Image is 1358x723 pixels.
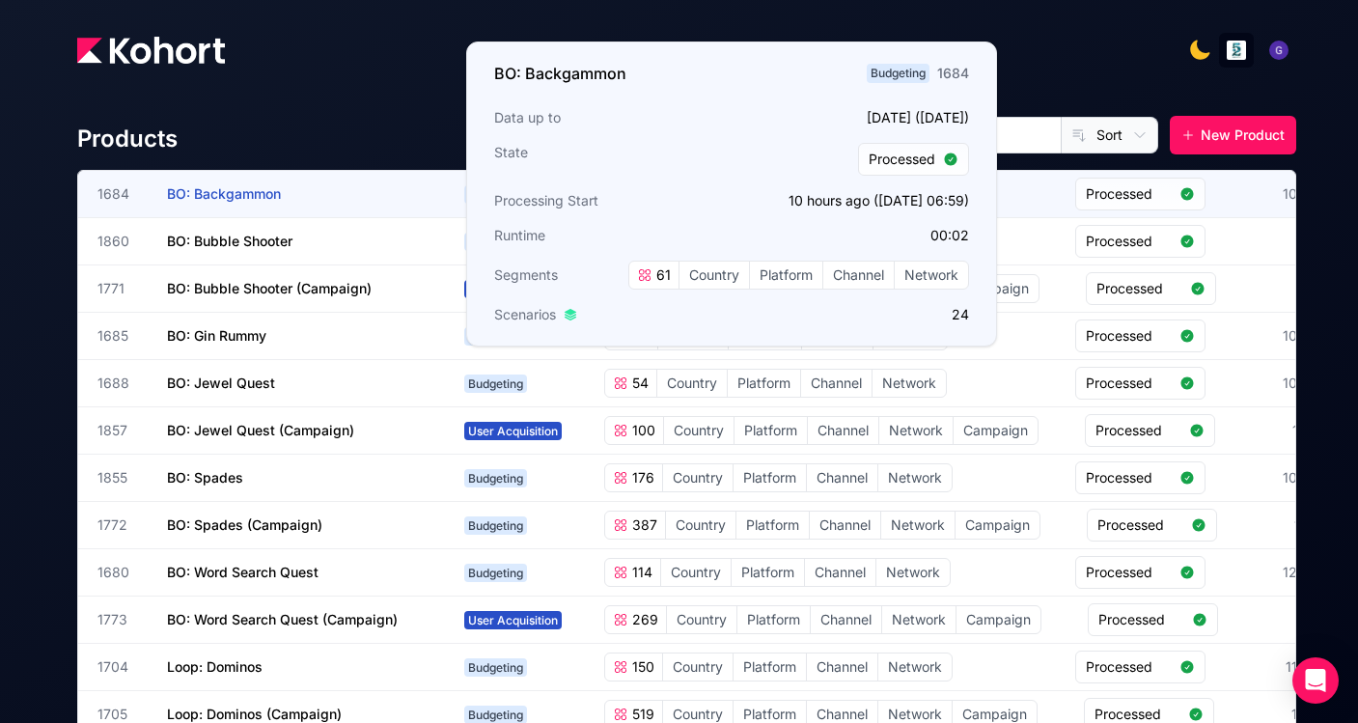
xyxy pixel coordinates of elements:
div: 1684 [937,64,969,83]
span: 1771 [97,279,144,298]
span: BO: Word Search Quest (Campaign) [167,611,398,627]
span: 1684 [97,184,144,204]
span: Platform [734,417,807,444]
app-duration-counter: 00:02 [930,227,969,243]
span: Processed [1097,515,1183,535]
span: Country [657,370,727,397]
span: Network [878,653,952,681]
h3: Runtime [494,226,726,245]
span: Channel [807,653,877,681]
p: 10 hours ago ([DATE] 06:59) [737,191,969,210]
span: Channel [801,370,872,397]
span: Processed [1086,468,1172,487]
span: Processed [1095,421,1181,440]
span: Network [876,559,950,586]
span: Processed [1086,184,1172,204]
img: logo_logo_images_1_20240607072359498299_20240828135028712857.jpeg [1227,41,1246,60]
span: Platform [750,262,822,289]
span: Country [664,417,734,444]
button: New Product [1170,116,1296,154]
span: New Product [1201,125,1285,145]
img: Kohort logo [77,37,225,64]
span: Loop: Dominos [167,658,263,675]
span: Processed [1086,657,1172,677]
span: 387 [628,515,657,535]
span: Processed [869,150,935,169]
span: Country [666,512,735,539]
span: User Acquisition [464,611,562,629]
span: Loop: Dominos (Campaign) [167,706,342,722]
span: Platform [734,464,806,491]
span: Network [878,464,952,491]
span: 1860 [97,232,144,251]
span: Channel [808,417,878,444]
span: 114 [628,563,652,582]
h3: Data up to [494,108,726,127]
span: Budgeting [464,375,527,393]
span: Country [663,653,733,681]
span: Budgeting [464,327,527,346]
p: 24 [737,305,969,324]
span: 61 [652,265,671,285]
span: Processed [1096,279,1182,298]
span: Budgeting [464,516,527,535]
span: Processed [1086,374,1172,393]
span: BO: Jewel Quest (Campaign) [167,422,354,438]
div: Open Intercom Messenger [1292,657,1339,704]
span: Campaign [956,606,1040,633]
span: 1855 [97,468,144,487]
h4: Products [77,124,178,154]
span: 1685 [97,326,144,346]
span: Budgeting [464,233,527,251]
span: Platform [737,606,810,633]
span: Network [895,262,968,289]
span: Segments [494,265,558,285]
span: Network [881,512,955,539]
span: 1773 [97,610,144,629]
span: Country [679,262,749,289]
span: BO: Spades [167,469,243,486]
span: Processed [1098,610,1184,629]
span: Network [879,417,953,444]
span: 100 [628,421,655,440]
span: Campaign [954,417,1038,444]
span: Channel [823,262,894,289]
span: Platform [734,653,806,681]
span: Channel [807,464,877,491]
span: BO: Backgammon [167,185,281,202]
h3: BO: Backgammon [494,62,626,85]
span: 150 [628,657,654,677]
span: Budgeting [867,64,929,83]
span: Budgeting [464,469,527,487]
span: Budgeting [464,658,527,677]
span: Platform [736,512,809,539]
span: BO: Bubble Shooter [167,233,292,249]
span: Processed [1086,232,1172,251]
span: Country [667,606,736,633]
span: BO: Bubble Shooter (Campaign) [167,280,372,296]
span: BO: Gin Rummy [167,327,266,344]
span: 269 [628,610,658,629]
span: Country [663,464,733,491]
h3: Processing Start [494,191,726,210]
span: Channel [811,606,881,633]
span: 1688 [97,374,144,393]
span: Platform [728,370,800,397]
span: Network [882,606,956,633]
span: Network [873,370,946,397]
span: User Acquisition [464,280,562,298]
span: Country [661,559,731,586]
span: Scenarios [494,305,556,324]
span: BO: Word Search Quest [167,564,319,580]
span: Platform [732,559,804,586]
span: Campaign [956,512,1039,539]
span: 1680 [97,563,144,582]
span: Sort [1096,125,1122,145]
span: Channel [810,512,880,539]
span: Budgeting [464,564,527,582]
p: [DATE] ([DATE]) [737,108,969,127]
span: 1857 [97,421,144,440]
span: 1772 [97,515,144,535]
span: Processed [1086,326,1172,346]
span: Channel [805,559,875,586]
